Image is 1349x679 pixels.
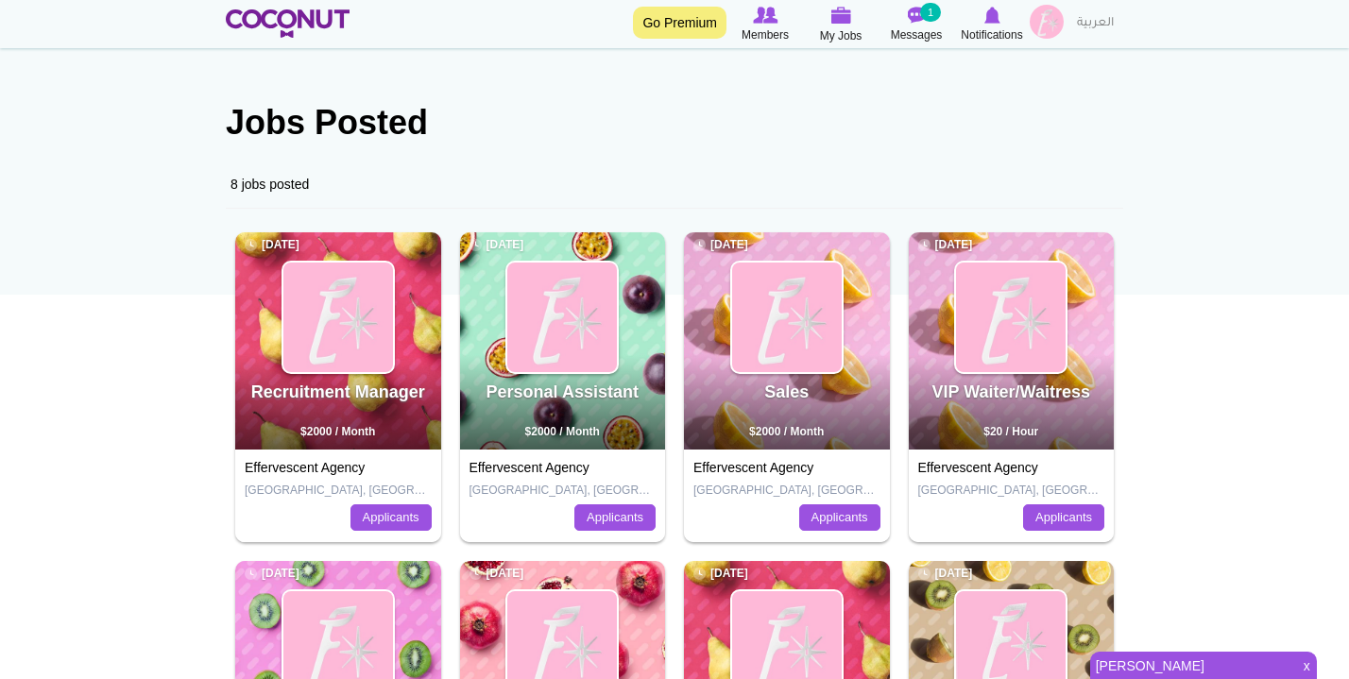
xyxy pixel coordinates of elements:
a: Effervescent Agency [470,460,589,475]
span: [DATE] [693,237,748,253]
a: Applicants [799,504,880,531]
a: Effervescent Agency [918,460,1038,475]
img: Notifications [984,7,1000,24]
img: Browse Members [753,7,777,24]
a: Browse Members Members [727,5,803,44]
img: My Jobs [830,7,851,24]
img: Home [226,9,350,38]
a: Recruitment Manager [251,382,425,401]
span: My Jobs [820,26,862,45]
img: Effervescent Agency [732,263,842,372]
span: [DATE] [470,566,524,582]
a: العربية [1067,5,1123,42]
p: [GEOGRAPHIC_DATA], [GEOGRAPHIC_DATA] [918,483,1105,499]
a: Effervescent Agency [245,460,365,475]
a: My Jobs My Jobs [803,5,879,45]
span: $2000 / Month [525,425,600,438]
span: [DATE] [245,237,299,253]
img: Messages [907,7,926,24]
span: $2000 / Month [300,425,375,438]
span: [DATE] [693,566,748,582]
a: Go Premium [633,7,726,39]
a: Personal Assistant [487,382,639,401]
span: $2000 / Month [749,425,824,438]
span: Notifications [961,25,1022,44]
img: Effervescent Agency [507,263,617,372]
span: $20 / Hour [983,425,1038,438]
img: Effervescent Agency [283,263,393,372]
a: Applicants [1023,504,1104,531]
a: Notifications Notifications [954,5,1030,44]
img: Effervescent Agency [956,263,1066,372]
span: [DATE] [245,566,299,582]
p: [GEOGRAPHIC_DATA], [GEOGRAPHIC_DATA] [693,483,880,499]
span: Members [742,25,789,44]
a: [PERSON_NAME] [1090,653,1292,679]
div: 8 jobs posted [226,161,1123,209]
span: x [1297,653,1317,679]
a: Applicants [574,504,656,531]
h1: Jobs Posted [226,104,1123,142]
small: 1 [920,3,941,22]
span: Messages [891,25,943,44]
a: Effervescent Agency [693,460,813,475]
a: VIP Waiter/Waitress [932,382,1090,401]
span: [DATE] [918,566,973,582]
span: [DATE] [470,237,524,253]
a: Applicants [350,504,432,531]
p: [GEOGRAPHIC_DATA], [GEOGRAPHIC_DATA] [245,483,432,499]
a: Sales [764,382,809,401]
p: [GEOGRAPHIC_DATA], [GEOGRAPHIC_DATA] [470,483,657,499]
a: Messages Messages 1 [879,5,954,44]
span: [DATE] [918,237,973,253]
